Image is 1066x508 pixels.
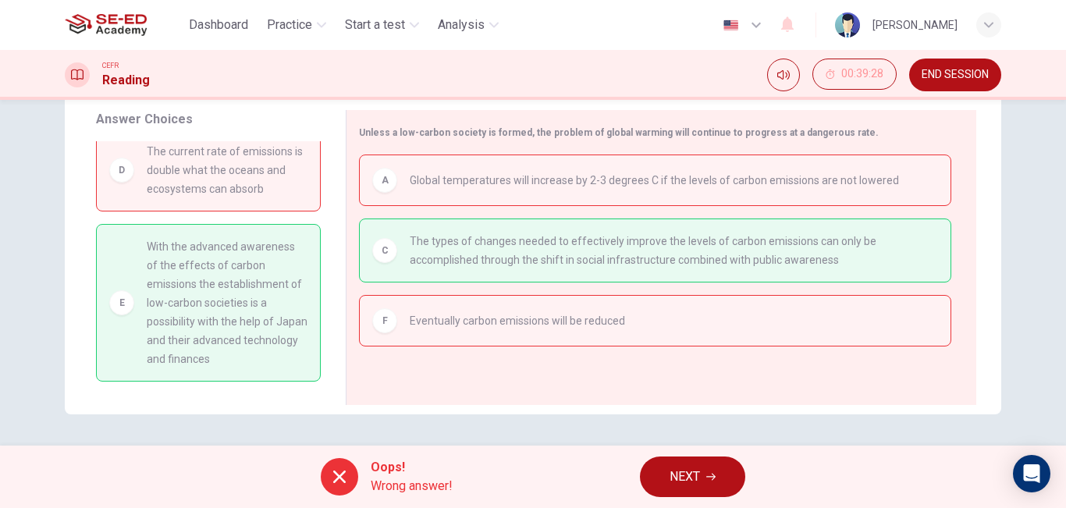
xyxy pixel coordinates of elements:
button: END SESSION [909,59,1001,91]
img: en [721,20,741,31]
span: Global temperatures will increase by 2-3 degrees C if the levels of carbon emissions are not lowered [410,171,899,190]
img: SE-ED Academy logo [65,9,147,41]
span: 00:39:28 [841,68,883,80]
span: Unless a low-carbon society is formed, the problem of global warming will continue to progress at... [359,127,879,138]
button: 00:39:28 [812,59,897,90]
span: Wrong answer! [371,477,453,496]
div: C [372,238,397,263]
img: Profile picture [835,12,860,37]
div: [PERSON_NAME] [872,16,958,34]
a: SE-ED Academy logo [65,9,183,41]
span: The types of changes needed to effectively improve the levels of carbon emissions can only be acc... [410,232,938,269]
div: Open Intercom Messenger [1013,455,1050,492]
button: Dashboard [183,11,254,39]
div: A [372,168,397,193]
span: Analysis [438,16,485,34]
div: D [109,158,134,183]
span: Start a test [345,16,405,34]
button: Start a test [339,11,425,39]
div: Mute [767,59,800,91]
span: CEFR [102,60,119,71]
span: With the advanced awareness of the effects of carbon emissions the establishment of low-carbon so... [147,237,307,368]
button: Practice [261,11,332,39]
span: Practice [267,16,312,34]
span: Dashboard [189,16,248,34]
div: Hide [812,59,897,91]
span: Eventually carbon emissions will be reduced [410,311,625,330]
span: NEXT [670,466,700,488]
button: Analysis [432,11,505,39]
div: F [372,308,397,333]
h1: Reading [102,71,150,90]
span: The current rate of emissions is double what the oceans and ecosystems can absorb [147,142,307,198]
button: NEXT [640,456,745,497]
div: E [109,290,134,315]
span: END SESSION [922,69,989,81]
span: Oops! [371,458,453,477]
span: Answer Choices [96,112,193,126]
